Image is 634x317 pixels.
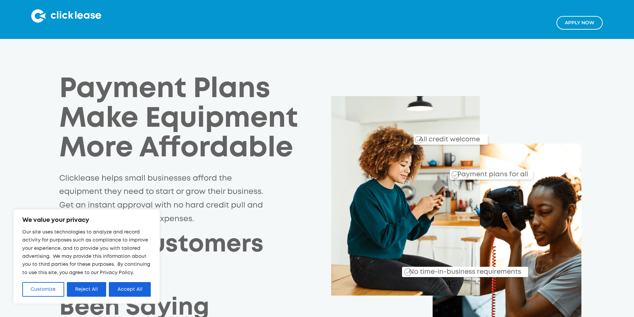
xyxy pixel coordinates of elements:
div: Payment plans for all [455,166,528,180]
img: Clicklease logo [31,9,101,23]
img: Checkmark_callout [415,136,422,143]
div: No time-in-business requirements [371,260,528,277]
h1: Payment Plans Make Equipment More Affordable [59,75,311,164]
div: All credit welcome [393,130,488,145]
button: Reject All [67,282,106,297]
a: Apply NOw [556,16,603,30]
img: Checkmark_callout [452,171,459,179]
div: We value your privacy [13,209,160,304]
p: Clicklease helps small businesses afford the equipment they need to start or grow their business.... [59,172,267,226]
p: We value your privacy [22,216,151,224]
button: Customize [22,282,64,297]
button: Accept All [109,282,151,297]
span: Our site uses technologies to analyze and record activity for purposes such as compliance to impr... [22,230,150,275]
img: Checkmark_callout [404,268,412,276]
